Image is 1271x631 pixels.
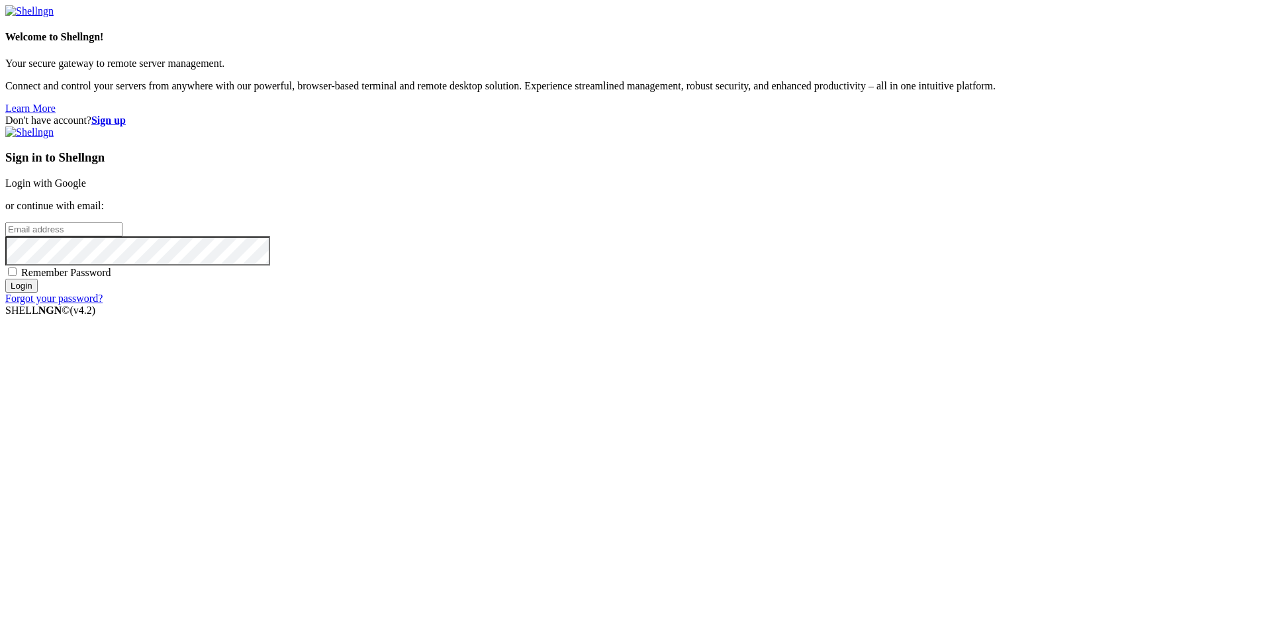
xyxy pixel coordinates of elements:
a: Login with Google [5,177,86,189]
a: Sign up [91,115,126,126]
input: Email address [5,222,122,236]
p: or continue with email: [5,200,1266,212]
img: Shellngn [5,5,54,17]
a: Forgot your password? [5,293,103,304]
p: Connect and control your servers from anywhere with our powerful, browser-based terminal and remo... [5,80,1266,92]
span: 4.2.0 [70,305,96,316]
h3: Sign in to Shellngn [5,150,1266,165]
div: Don't have account? [5,115,1266,126]
b: NGN [38,305,62,316]
img: Shellngn [5,126,54,138]
input: Remember Password [8,267,17,276]
h4: Welcome to Shellngn! [5,31,1266,43]
span: SHELL © [5,305,95,316]
span: Remember Password [21,267,111,278]
p: Your secure gateway to remote server management. [5,58,1266,70]
input: Login [5,279,38,293]
a: Learn More [5,103,56,114]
